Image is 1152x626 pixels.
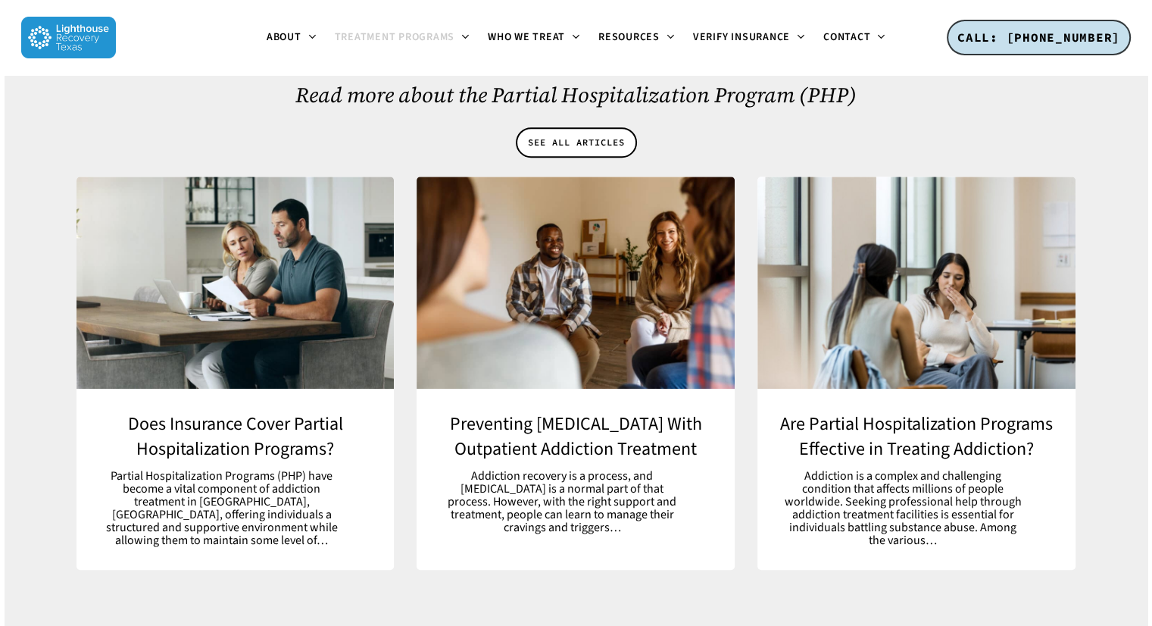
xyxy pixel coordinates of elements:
span: Treatment Programs [335,30,455,45]
img: Lighthouse Recovery Texas [21,17,116,58]
a: Preventing Relapse With Outpatient Addiction Treatment [417,177,735,389]
a: Treatment Programs [326,32,479,44]
span: Resources [598,30,660,45]
span: CALL: [PHONE_NUMBER] [957,30,1120,45]
span: Who We Treat [488,30,565,45]
span: SEE ALL ARTICLES [528,135,625,150]
span: Contact [823,30,870,45]
a: Resources [589,32,684,44]
a: Does Insurance Cover Partial Hospitalization Programs? [76,177,395,389]
a: SEE ALL ARTICLES [516,127,637,158]
a: Contact [814,32,894,44]
a: Are Partial Hospitalization Programs Effective in Treating Addiction? [757,177,1076,389]
a: Verify Insurance [684,32,814,44]
span: Verify Insurance [693,30,790,45]
a: Preventing Relapse With Outpatient Addiction Treatment [417,389,735,557]
a: Who We Treat [479,32,589,44]
a: Does Insurance Cover Partial Hospitalization Programs? [76,389,395,570]
a: CALL: [PHONE_NUMBER] [947,20,1131,56]
a: About [258,32,326,44]
a: Are Partial Hospitalization Programs Effective in Treating Addiction? [757,389,1076,570]
span: About [267,30,301,45]
h2: Read more about the Partial Hospitalization Program (PHP) [76,80,1076,109]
